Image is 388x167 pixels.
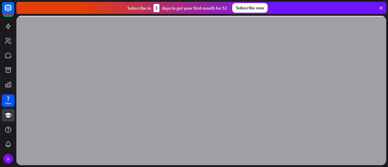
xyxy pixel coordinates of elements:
[232,3,268,13] div: Subscribe now
[153,4,159,12] div: 3
[7,96,10,101] div: 7
[127,4,227,12] div: Subscribe in days to get your first month for $1
[3,154,13,164] div: D
[5,101,11,105] div: days
[2,94,15,107] a: 7 days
